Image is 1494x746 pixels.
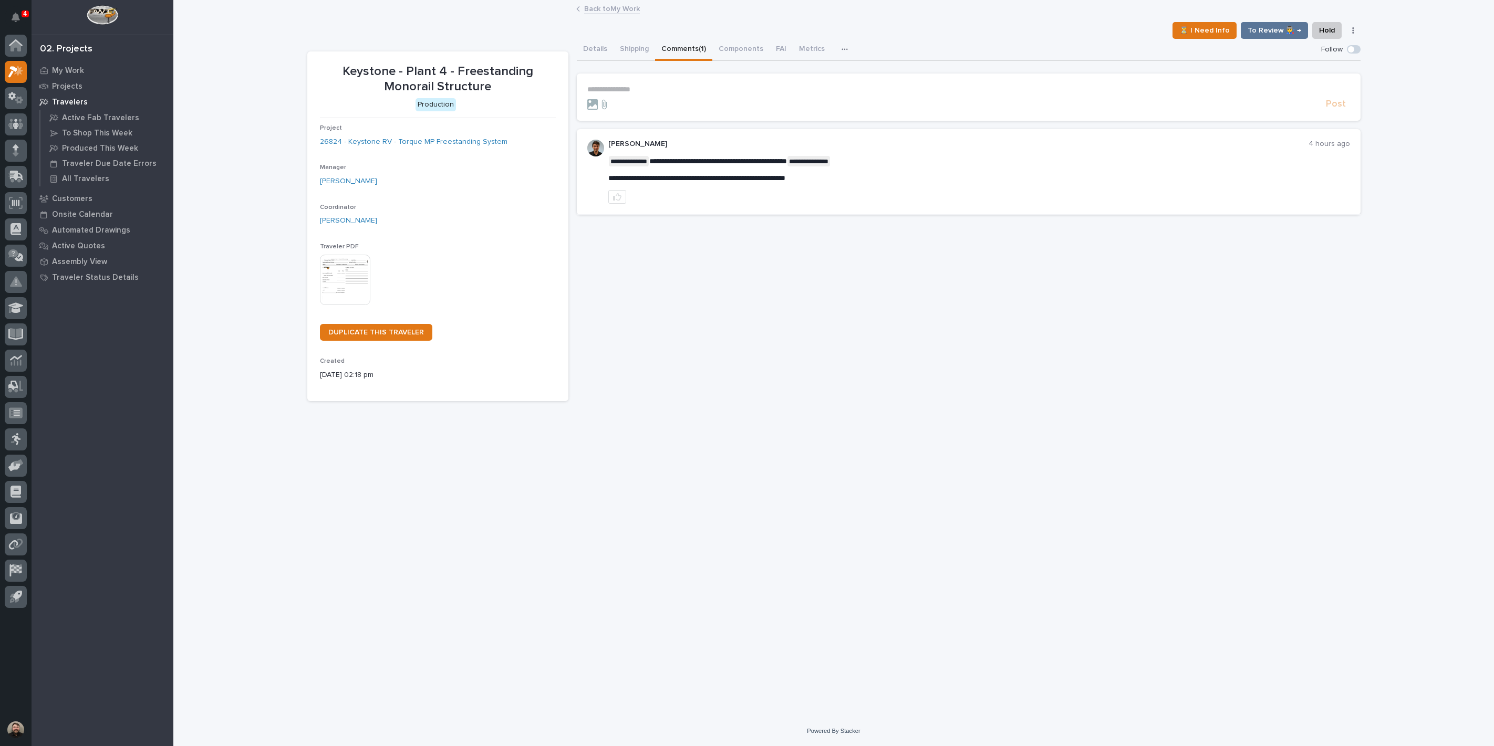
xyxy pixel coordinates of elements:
[40,44,92,55] div: 02. Projects
[320,358,345,364] span: Created
[87,5,118,25] img: Workspace Logo
[52,98,88,107] p: Travelers
[52,82,82,91] p: Projects
[1309,140,1350,149] p: 4 hours ago
[577,39,614,61] button: Details
[807,728,860,734] a: Powered By Stacker
[320,324,432,341] a: DUPLICATE THIS TRAVELER
[320,215,377,226] a: [PERSON_NAME]
[1322,98,1350,110] button: Post
[655,39,712,61] button: Comments (1)
[1312,22,1342,39] button: Hold
[52,241,105,251] p: Active Quotes
[52,273,139,282] p: Traveler Status Details
[416,98,456,111] div: Production
[52,257,107,267] p: Assembly View
[584,2,640,14] a: Back toMy Work
[62,113,139,123] p: Active Fab Travelers
[320,64,556,94] p: Keystone - Plant 4 - Freestanding Monorail Structure
[32,78,173,94] a: Projects
[40,125,173,140] a: To Shop This Week
[32,222,173,238] a: Automated Drawings
[1241,22,1308,39] button: To Review 👨‍🏭 →
[320,204,356,211] span: Coordinator
[5,6,27,28] button: Notifications
[614,39,655,61] button: Shipping
[52,194,92,204] p: Customers
[32,62,173,78] a: My Work
[608,190,626,204] button: like this post
[793,39,831,61] button: Metrics
[13,13,27,29] div: Notifications4
[320,164,346,171] span: Manager
[32,254,173,269] a: Assembly View
[32,191,173,206] a: Customers
[23,10,27,17] p: 4
[1248,24,1301,37] span: To Review 👨‍🏭 →
[1326,98,1346,110] span: Post
[1319,24,1335,37] span: Hold
[1179,24,1230,37] span: ⏳ I Need Info
[32,269,173,285] a: Traveler Status Details
[32,94,173,110] a: Travelers
[52,226,130,235] p: Automated Drawings
[40,110,173,125] a: Active Fab Travelers
[52,66,84,76] p: My Work
[32,238,173,254] a: Active Quotes
[770,39,793,61] button: FAI
[62,174,109,184] p: All Travelers
[1321,45,1343,54] p: Follow
[40,156,173,171] a: Traveler Due Date Errors
[52,210,113,219] p: Onsite Calendar
[40,171,173,186] a: All Travelers
[40,141,173,155] a: Produced This Week
[712,39,770,61] button: Components
[608,140,1309,149] p: [PERSON_NAME]
[320,136,507,148] a: 26824 - Keystone RV - Torque MP Freestanding System
[62,129,132,138] p: To Shop This Week
[62,159,157,169] p: Traveler Due Date Errors
[62,144,138,153] p: Produced This Week
[1173,22,1237,39] button: ⏳ I Need Info
[328,329,424,336] span: DUPLICATE THIS TRAVELER
[320,176,377,187] a: [PERSON_NAME]
[32,206,173,222] a: Onsite Calendar
[320,370,556,381] p: [DATE] 02:18 pm
[587,140,604,156] img: AOh14Gjx62Rlbesu-yIIyH4c_jqdfkUZL5_Os84z4H1p=s96-c
[5,719,27,741] button: users-avatar
[320,244,359,250] span: Traveler PDF
[320,125,342,131] span: Project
